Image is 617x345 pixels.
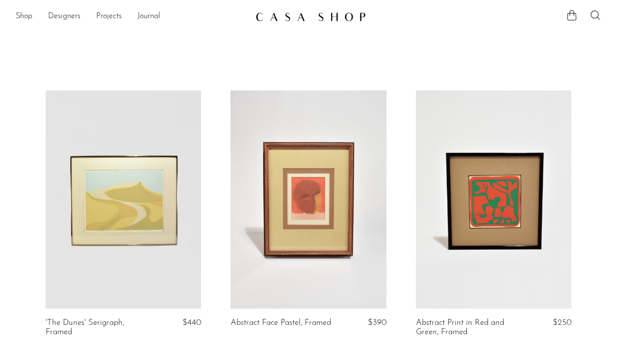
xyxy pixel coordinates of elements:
a: Abstract Print in Red and Green, Framed [416,318,519,337]
a: Projects [96,10,122,23]
span: $440 [182,318,201,327]
ul: NEW HEADER MENU [16,8,248,25]
a: 'The Dunes' Serigraph, Framed [46,318,149,337]
a: Shop [16,10,32,23]
nav: Desktop navigation [16,8,248,25]
a: Abstract Face Pastel, Framed [231,318,331,327]
a: Journal [137,10,160,23]
a: Designers [48,10,80,23]
span: $390 [368,318,386,327]
span: $250 [553,318,571,327]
